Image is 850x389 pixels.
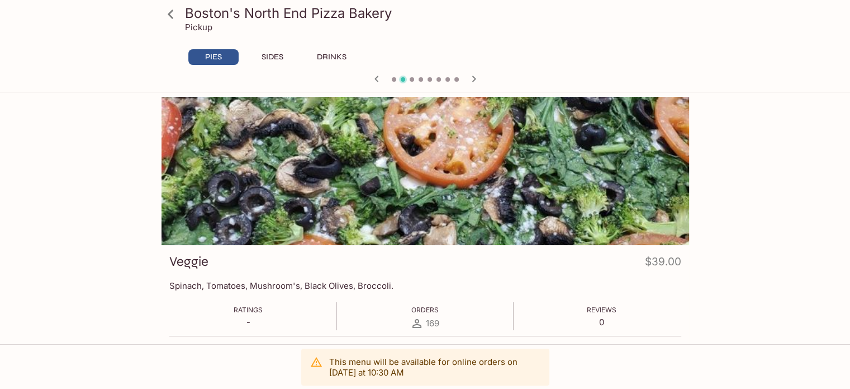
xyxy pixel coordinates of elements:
button: PIES [188,49,239,65]
p: Spinach, Tomatoes, Mushroom's, Black Olives, Broccoli. [169,280,681,291]
h3: Veggie [169,253,208,270]
p: This menu will be available for online orders on [DATE] at 10:30 AM [329,357,540,378]
span: Reviews [587,306,616,314]
p: 0 [587,317,616,327]
span: 169 [426,318,439,329]
h3: Boston's North End Pizza Bakery [185,4,685,22]
span: Orders [411,306,439,314]
span: Ratings [234,306,263,314]
button: DRINKS [307,49,357,65]
p: Pickup [185,22,212,32]
div: Veggie [162,97,689,245]
p: - [234,317,263,327]
h4: $39.00 [645,253,681,275]
button: SIDES [248,49,298,65]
